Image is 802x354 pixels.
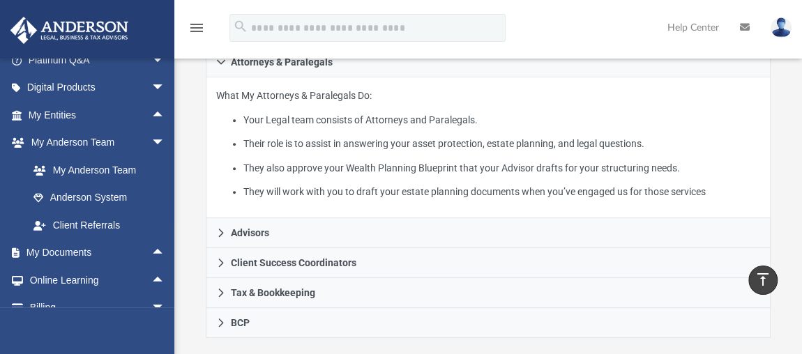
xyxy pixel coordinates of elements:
[233,19,248,34] i: search
[10,74,186,102] a: Digital Productsarrow_drop_down
[6,17,133,44] img: Anderson Advisors Platinum Portal
[206,77,771,219] div: Attorneys & Paralegals
[755,271,771,288] i: vertical_align_top
[151,74,179,102] span: arrow_drop_down
[20,156,172,184] a: My Anderson Team
[10,266,179,294] a: Online Learningarrow_drop_up
[206,278,771,308] a: Tax & Bookkeeping
[151,266,179,295] span: arrow_drop_up
[231,228,269,238] span: Advisors
[231,258,356,268] span: Client Success Coordinators
[231,57,333,67] span: Attorneys & Paralegals
[206,308,771,338] a: BCP
[10,129,179,157] a: My Anderson Teamarrow_drop_down
[188,26,205,36] a: menu
[151,129,179,157] span: arrow_drop_down
[231,318,250,328] span: BCP
[206,47,771,77] a: Attorneys & Paralegals
[10,294,186,322] a: Billingarrow_drop_down
[243,135,760,153] li: Their role is to assist in answering your asset protection, estate planning, and legal questions.
[10,46,186,74] a: Platinum Q&Aarrow_drop_down
[748,265,778,295] a: vertical_align_top
[216,87,760,201] p: What My Attorneys & Paralegals Do:
[151,101,179,130] span: arrow_drop_up
[206,248,771,278] a: Client Success Coordinators
[188,20,205,36] i: menu
[10,239,179,267] a: My Documentsarrow_drop_up
[151,294,179,323] span: arrow_drop_down
[20,211,179,239] a: Client Referrals
[151,46,179,75] span: arrow_drop_down
[243,111,760,129] li: Your Legal team consists of Attorneys and Paralegals.
[771,17,792,38] img: User Pic
[20,184,179,212] a: Anderson System
[206,218,771,248] a: Advisors
[231,288,315,298] span: Tax & Bookkeeping
[243,160,760,177] li: They also approve your Wealth Planning Blueprint that your Advisor drafts for your structuring ne...
[151,239,179,268] span: arrow_drop_up
[10,101,186,129] a: My Entitiesarrow_drop_up
[243,183,760,201] li: They will work with you to draft your estate planning documents when you’ve engaged us for those ...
